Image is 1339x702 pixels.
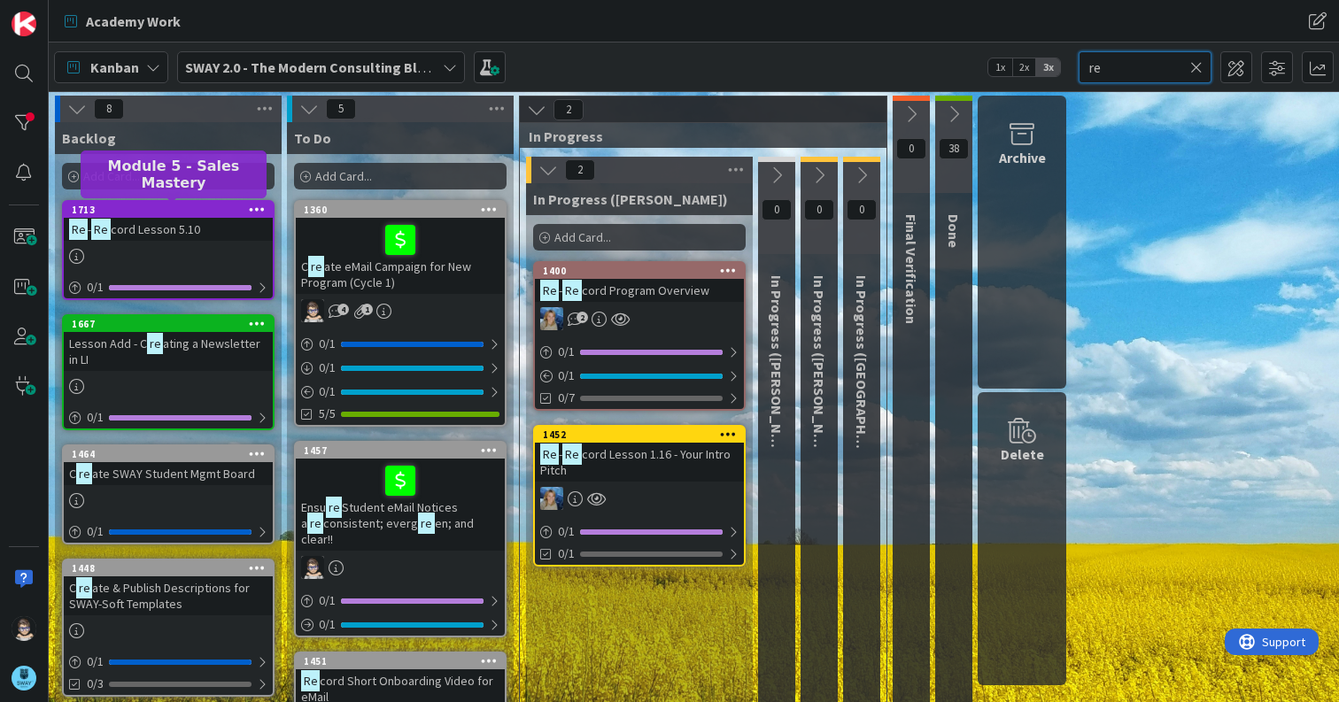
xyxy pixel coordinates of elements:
[540,446,731,478] span: cord Lesson 1.16 - Your Intro Pitch
[304,444,505,457] div: 1457
[535,365,744,387] div: 0/1
[558,544,575,563] span: 0/1
[853,275,871,498] span: In Progress (Tana)
[111,221,200,237] span: cord Lesson 5.10
[296,202,505,218] div: 1360
[326,98,356,120] span: 5
[64,406,273,428] div: 0/1
[72,318,273,330] div: 1667
[301,258,471,290] span: ate eMail Campaign for New Program (Cycle 1)
[296,443,505,459] div: 1457
[296,556,505,579] div: TP
[361,304,373,315] span: 1
[92,466,255,482] span: ate SWAY Student Mgmt Board
[558,522,575,541] span: 0 / 1
[64,560,273,615] div: 1448Create & Publish Descriptions for SWAY-Soft Templates
[296,299,505,322] div: TP
[72,448,273,460] div: 1464
[540,487,563,510] img: MA
[535,263,744,279] div: 1400
[296,653,505,669] div: 1451
[559,282,562,298] span: -
[12,12,36,36] img: Visit kanbanzone.com
[558,366,575,385] span: 0 / 1
[185,58,464,76] b: SWAY 2.0 - The Modern Consulting Blueprint
[804,199,834,220] span: 0
[307,513,323,533] mark: re
[304,655,505,667] div: 1451
[301,499,458,531] span: Student eMail Notices a
[301,499,326,515] span: Ensu
[301,299,324,322] img: TP
[69,336,260,367] span: ating a Newsletter in LI
[69,466,76,482] span: C
[577,312,588,323] span: 2
[88,158,259,191] h5: Module 5 - Sales Mastery
[86,11,181,32] span: Academy Work
[540,280,559,300] mark: Re
[945,214,963,248] span: Done
[64,560,273,576] div: 1448
[319,591,336,610] span: 0 / 1
[64,316,273,332] div: 1667
[558,343,575,361] span: 0 / 1
[582,282,709,298] span: cord Program Overview
[319,335,336,353] span: 0 / 1
[323,515,418,531] span: consistent; everg
[72,562,273,575] div: 1448
[12,616,36,641] img: TP
[315,168,372,184] span: Add Card...
[301,670,320,690] mark: Re
[535,521,744,543] div: 0/1
[62,129,116,147] span: Backlog
[64,316,273,371] div: 1667Lesson Add - Creating a Newsletter in LI
[90,57,139,78] span: Kanban
[64,446,273,485] div: 1464Create SWAY Student Mgmt Board
[296,333,505,355] div: 0/1
[69,336,147,351] span: Lesson Add - C
[76,577,92,598] mark: re
[64,446,273,462] div: 1464
[87,652,104,671] span: 0 / 1
[87,522,104,541] span: 0 / 1
[543,428,744,441] div: 1452
[1036,58,1060,76] span: 3x
[768,275,786,470] span: In Progress (Barb)
[296,443,505,551] div: 1457EnsureStudent eMail Notices areconsistent; evergreen; and clear!!
[1079,51,1211,83] input: Quick Filter...
[301,515,474,547] span: en; and clear!!
[319,405,336,423] span: 5/5
[543,265,744,277] div: 1400
[535,427,744,482] div: 1452Re-Record Lesson 1.16 - Your Intro Pitch
[72,204,273,216] div: 1713
[147,333,163,353] mark: re
[301,258,308,274] span: C
[64,202,273,218] div: 1713
[37,3,81,24] span: Support
[896,138,926,159] span: 0
[535,487,744,510] div: MA
[54,5,191,37] a: Academy Work
[540,307,563,330] img: MA
[418,513,434,533] mark: re
[562,444,581,464] mark: Re
[999,147,1046,168] div: Archive
[554,229,611,245] span: Add Card...
[296,357,505,379] div: 0/1
[296,613,505,636] div: 0/1
[1001,444,1044,465] div: Delete
[762,199,792,220] span: 0
[304,204,505,216] div: 1360
[301,556,324,579] img: TP
[533,190,728,208] span: In Progress (Marina)
[296,202,505,294] div: 1360Create eMail Campaign for New Program (Cycle 1)
[69,580,250,612] span: ate & Publish Descriptions for SWAY-Soft Templates
[1012,58,1036,76] span: 2x
[847,199,877,220] span: 0
[94,98,124,120] span: 8
[296,381,505,403] div: 0/1
[902,214,920,324] span: Final Verification
[559,446,562,462] span: -
[87,408,104,427] span: 0 / 1
[810,275,828,470] span: In Progress (Fike)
